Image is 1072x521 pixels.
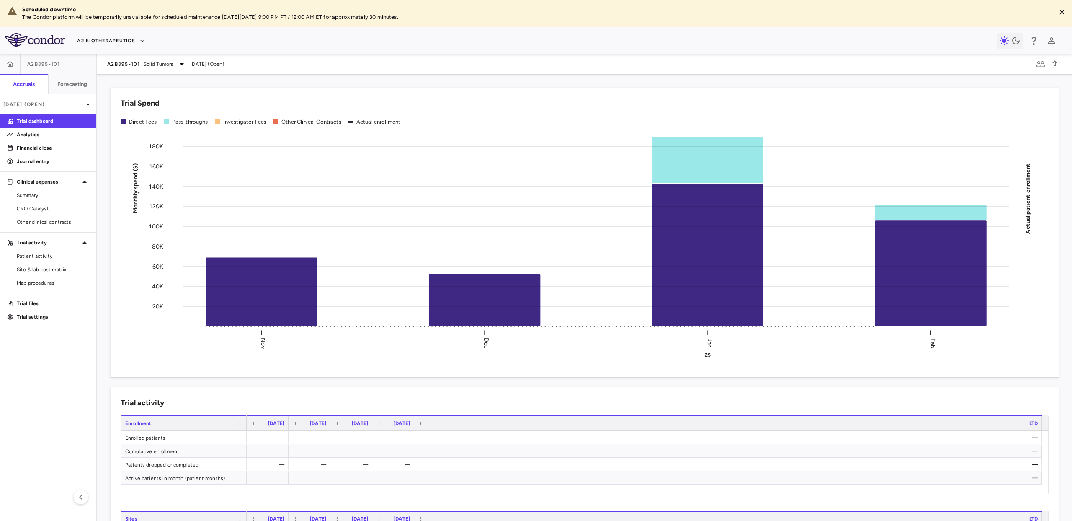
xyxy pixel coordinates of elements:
[338,458,368,471] div: —
[132,163,139,213] tspan: Monthly spend ($)
[17,313,90,321] p: Trial settings
[260,337,267,349] text: Nov
[121,458,247,471] div: Patients dropped or completed
[394,420,410,426] span: [DATE]
[929,338,936,348] text: Feb
[144,60,174,68] span: Solid Tumors
[17,218,90,226] span: Other clinical contracts
[121,397,164,409] h6: Trial activity
[17,205,90,213] span: CRO Catalyst
[254,431,284,444] div: —
[352,420,368,426] span: [DATE]
[254,444,284,458] div: —
[152,283,163,290] tspan: 40K
[190,60,224,68] span: [DATE] (Open)
[129,118,157,126] div: Direct Fees
[121,444,247,457] div: Cumulative enrollment
[17,131,90,138] p: Analytics
[17,158,90,165] p: Journal entry
[1056,6,1068,18] button: Close
[422,444,1038,458] div: —
[22,13,1049,21] p: The Condor platform will be temporarily unavailable for scheduled maintenance [DATE][DATE] 9:00 P...
[380,458,410,471] div: —
[310,420,326,426] span: [DATE]
[281,118,341,126] div: Other Clinical Contracts
[22,6,1049,13] div: Scheduled downtime
[296,458,326,471] div: —
[254,458,284,471] div: —
[5,33,65,47] img: logo-full-SnFGN8VE.png
[17,192,90,199] span: Summary
[356,118,401,126] div: Actual enrollment
[149,183,163,190] tspan: 140K
[296,431,326,444] div: —
[338,431,368,444] div: —
[422,458,1038,471] div: —
[705,352,711,358] text: 25
[152,303,163,310] tspan: 20K
[706,338,713,347] text: Jan
[121,98,160,109] h6: Trial Spend
[380,471,410,485] div: —
[17,266,90,273] span: Site & lab cost matrix
[57,80,88,88] h6: Forecasting
[107,61,140,67] span: A2B395-101
[17,239,80,246] p: Trial activity
[338,444,368,458] div: —
[149,143,163,150] tspan: 180K
[17,252,90,260] span: Patient activity
[1024,163,1031,233] tspan: Actual patient enrollment
[422,471,1038,485] div: —
[17,144,90,152] p: Financial close
[152,263,163,270] tspan: 60K
[380,444,410,458] div: —
[17,178,80,186] p: Clinical expenses
[13,80,35,88] h6: Accruals
[149,163,163,170] tspan: 160K
[121,431,247,444] div: Enrolled patients
[17,300,90,307] p: Trial files
[149,223,163,230] tspan: 100K
[268,420,284,426] span: [DATE]
[380,431,410,444] div: —
[296,444,326,458] div: —
[1029,420,1038,426] span: LTD
[483,337,490,348] text: Dec
[125,420,152,426] span: Enrollment
[3,101,83,108] p: [DATE] (Open)
[17,279,90,287] span: Map procedures
[172,118,208,126] div: Pass-throughs
[152,243,163,250] tspan: 80K
[223,118,267,126] div: Investigator Fees
[27,61,60,67] span: A2B395-101
[422,431,1038,444] div: —
[17,117,90,125] p: Trial dashboard
[149,203,163,210] tspan: 120K
[77,34,145,48] button: A2 Biotherapeutics
[338,471,368,485] div: —
[254,471,284,485] div: —
[296,471,326,485] div: —
[121,471,247,484] div: Active patients in month (patient months)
